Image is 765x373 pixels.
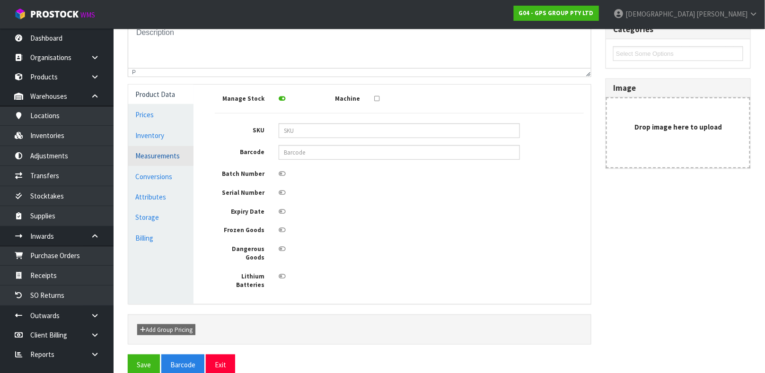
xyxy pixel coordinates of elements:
[30,8,79,20] span: ProStock
[519,9,594,17] strong: G04 - GPS GROUP PTY LTD
[128,85,193,104] a: Product Data
[583,69,591,77] div: Resize
[208,167,272,179] label: Batch Number
[128,167,193,186] a: Conversions
[128,146,193,165] a: Measurements
[128,228,193,248] a: Billing
[137,324,195,336] button: Add Group Pricing
[128,20,591,68] iframe: Rich Text Area. Press ALT-0 for help.
[208,186,272,198] label: Serial Number
[208,205,272,217] label: Expiry Date
[128,208,193,227] a: Storage
[279,145,520,160] input: Barcode
[128,187,193,207] a: Attributes
[208,242,272,262] label: Dangerous Goods
[208,92,272,104] label: Manage Stock
[613,25,743,34] h3: Categories
[208,123,272,135] label: SKU
[80,10,95,19] small: WMS
[208,223,272,235] label: Frozen Goods
[14,8,26,20] img: cube-alt.png
[625,9,695,18] span: [DEMOGRAPHIC_DATA]
[132,69,136,76] div: p
[634,122,722,131] strong: Drop image here to upload
[208,269,272,290] label: Lithium Batteries
[304,92,368,104] label: Machine
[128,126,193,145] a: Inventory
[696,9,747,18] span: [PERSON_NAME]
[279,123,520,138] input: SKU
[208,145,272,157] label: Barcode
[514,6,599,21] a: G04 - GPS GROUP PTY LTD
[128,105,193,124] a: Prices
[613,84,743,93] h3: Image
